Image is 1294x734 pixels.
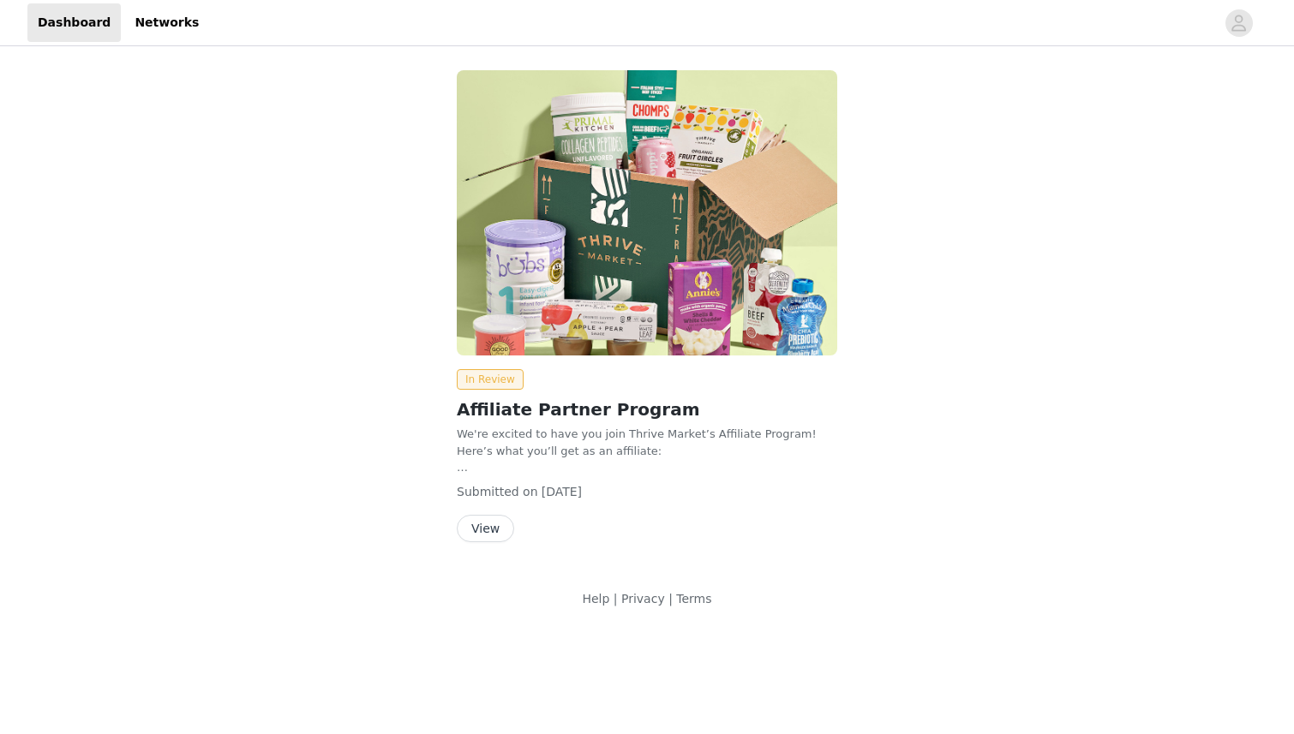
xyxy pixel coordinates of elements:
a: Dashboard [27,3,121,42]
span: [DATE] [542,485,582,498]
a: View [457,522,514,535]
a: Help [582,592,609,606]
h2: Affiliate Partner Program [457,397,837,422]
img: Thrive Market [457,70,837,355]
p: We're excited to have you join Thrive Market’s Affiliate Program! Here’s what you’ll get as an af... [457,426,837,459]
div: avatar [1231,9,1247,37]
button: View [457,515,514,542]
span: In Review [457,369,524,390]
a: Networks [124,3,209,42]
a: Privacy [621,592,665,606]
span: | [668,592,673,606]
span: Submitted on [457,485,538,498]
a: Terms [676,592,711,606]
span: | [614,592,618,606]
